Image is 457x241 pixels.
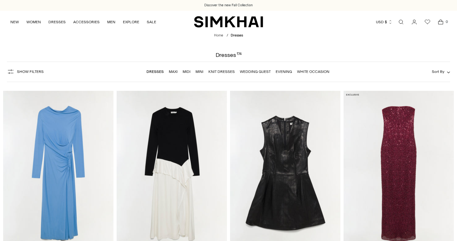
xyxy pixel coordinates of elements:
a: Discover the new Fall Collection [204,3,253,8]
span: 0 [444,19,449,25]
a: Open cart modal [434,16,447,28]
a: White Occasion [297,69,329,74]
a: Maxi [169,69,178,74]
span: Dresses [231,33,243,37]
a: EXPLORE [123,15,139,29]
a: Knit Dresses [208,69,235,74]
h1: Dresses [216,52,242,58]
a: Midi [183,69,190,74]
a: DRESSES [48,15,66,29]
a: SALE [147,15,156,29]
div: 174 [237,52,242,58]
a: Go to the account page [408,16,421,28]
a: Wedding Guest [240,69,271,74]
a: SIMKHAI [194,16,263,28]
nav: Linked collections [146,65,329,78]
div: / [227,33,228,38]
a: Wishlist [421,16,434,28]
a: Mini [195,69,203,74]
a: Open search modal [395,16,407,28]
a: ACCESSORIES [73,15,100,29]
span: Sort By [432,69,444,74]
nav: breadcrumbs [214,33,243,38]
a: Evening [276,69,292,74]
a: Home [214,33,223,37]
button: Show Filters [7,67,44,77]
button: Sort By [432,68,450,75]
a: NEW [10,15,19,29]
a: Dresses [146,69,164,74]
a: WOMEN [26,15,41,29]
span: Show Filters [17,69,44,74]
button: USD $ [376,15,393,29]
a: MEN [107,15,115,29]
